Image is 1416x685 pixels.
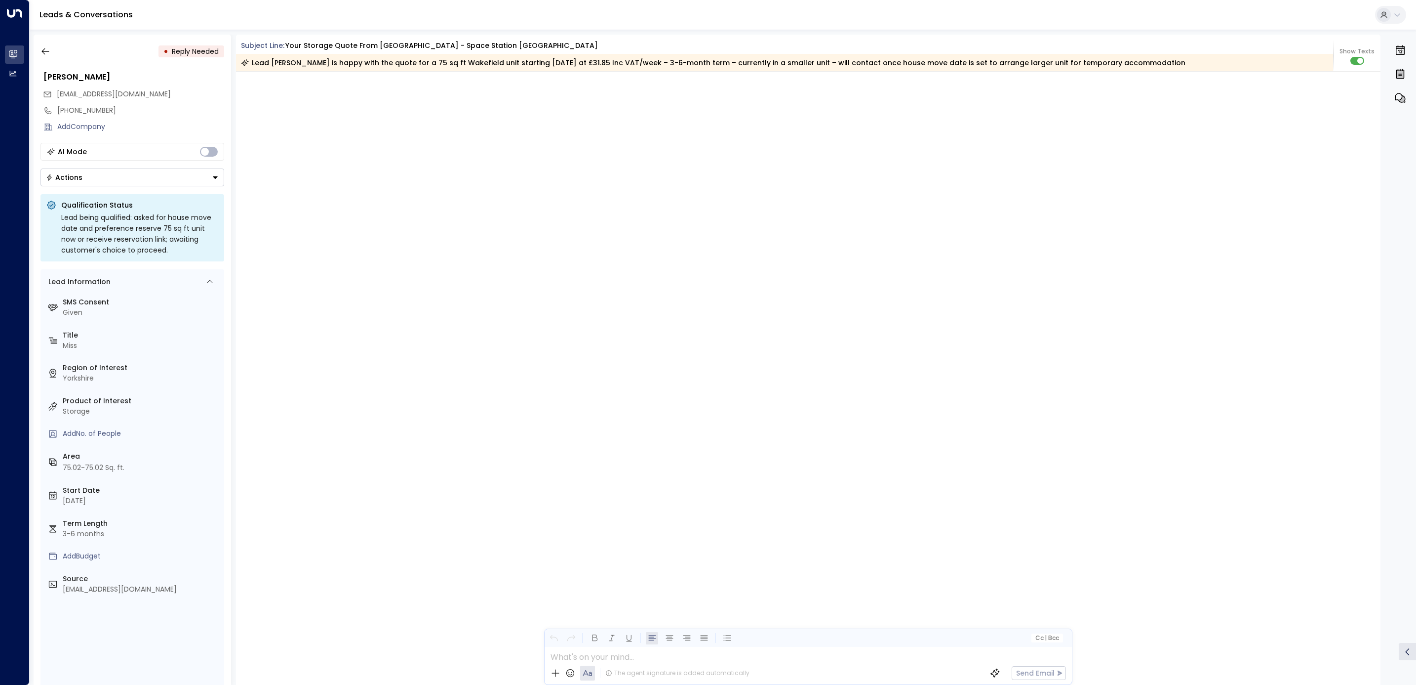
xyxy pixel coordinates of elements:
[63,551,220,561] div: AddBudget
[40,169,224,186] div: Button group with a nested menu
[63,373,220,384] div: Yorkshire
[63,485,220,496] label: Start Date
[63,428,220,439] div: AddNo. of People
[63,330,220,341] label: Title
[1339,47,1375,56] span: Show Texts
[63,574,220,584] label: Source
[63,451,220,462] label: Area
[63,496,220,506] div: [DATE]
[40,169,224,186] button: Actions
[57,122,224,132] div: AddCompany
[63,463,124,473] div: 75.02-75.02 Sq. ft.
[63,363,220,373] label: Region of Interest
[63,341,220,351] div: Miss
[548,632,560,644] button: Undo
[63,518,220,529] label: Term Length
[565,632,577,644] button: Redo
[57,89,171,99] span: [EMAIL_ADDRESS][DOMAIN_NAME]
[63,406,220,417] div: Storage
[63,297,220,307] label: SMS Consent
[63,529,220,539] div: 3-6 months
[61,212,218,256] div: Lead being qualified: asked for house move date and preference reserve 75 sq ft unit now or recei...
[285,41,598,51] div: Your storage quote from [GEOGRAPHIC_DATA] - Space Station [GEOGRAPHIC_DATA]
[61,200,218,210] p: Qualification Status
[172,46,219,56] span: Reply Needed
[43,71,224,83] div: [PERSON_NAME]
[46,173,82,182] div: Actions
[58,147,87,157] div: AI Mode
[39,9,133,20] a: Leads & Conversations
[241,41,284,50] span: Subject Line:
[241,58,1185,68] div: Lead [PERSON_NAME] is happy with the quote for a 75 sq ft Wakefield unit starting [DATE] at £31.8...
[1031,634,1062,643] button: Cc|Bcc
[57,89,171,99] span: aspleyspud@hotmail.com
[605,669,749,678] div: The agent signature is added automatically
[63,307,220,318] div: Given
[1045,635,1047,642] span: |
[57,105,224,116] div: [PHONE_NUMBER]
[63,396,220,406] label: Product of Interest
[63,584,220,595] div: [EMAIL_ADDRESS][DOMAIN_NAME]
[1035,635,1059,642] span: Cc Bcc
[163,43,168,60] div: •
[45,277,111,287] div: Lead Information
